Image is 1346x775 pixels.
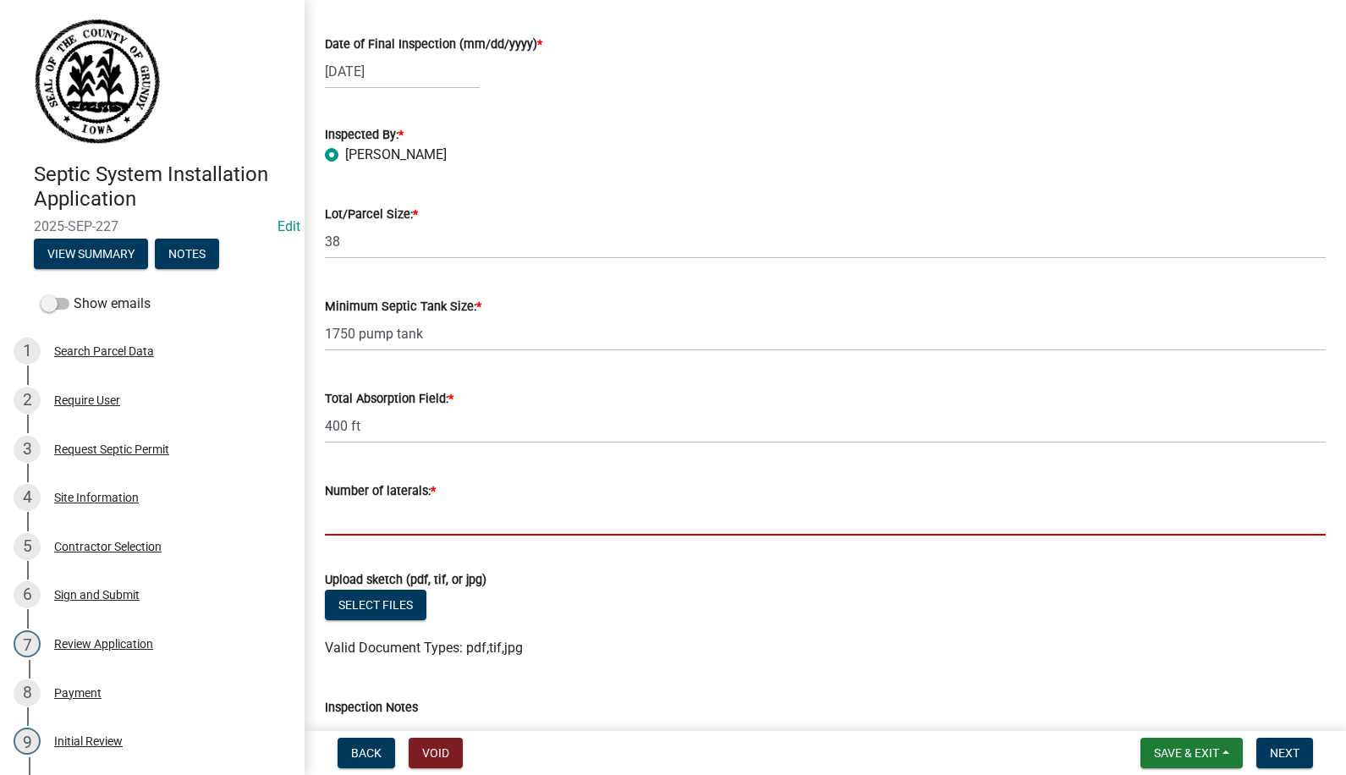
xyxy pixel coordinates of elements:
[345,145,447,165] label: [PERSON_NAME]
[54,345,154,357] div: Search Parcel Data
[409,738,463,768] button: Void
[54,735,123,747] div: Initial Review
[325,39,542,51] label: Date of Final Inspection (mm/dd/yyyy)
[325,129,404,141] label: Inspected By:
[14,436,41,463] div: 3
[325,590,426,620] button: Select files
[325,393,453,405] label: Total Absorption Field:
[14,338,41,365] div: 1
[1154,746,1219,760] span: Save & Exit
[54,589,140,601] div: Sign and Submit
[1140,738,1243,768] button: Save & Exit
[14,630,41,657] div: 7
[277,218,300,234] wm-modal-confirm: Edit Application Number
[54,541,162,552] div: Contractor Selection
[325,301,481,313] label: Minimum Septic Tank Size:
[325,209,418,221] label: Lot/Parcel Size:
[41,294,151,314] label: Show emails
[325,702,418,714] label: Inspection Notes
[14,533,41,560] div: 5
[54,443,169,455] div: Request Septic Permit
[54,687,102,699] div: Payment
[34,162,291,212] h4: Septic System Installation Application
[1256,738,1313,768] button: Next
[34,239,148,269] button: View Summary
[14,679,41,706] div: 8
[34,18,161,145] img: Grundy County, Iowa
[54,492,139,503] div: Site Information
[14,484,41,511] div: 4
[155,248,219,261] wm-modal-confirm: Notes
[54,638,153,650] div: Review Application
[34,248,148,261] wm-modal-confirm: Summary
[14,581,41,608] div: 6
[325,486,436,497] label: Number of laterals:
[14,728,41,755] div: 9
[155,239,219,269] button: Notes
[338,738,395,768] button: Back
[34,218,271,234] span: 2025-SEP-227
[14,387,41,414] div: 2
[325,574,486,586] label: Upload sketch (pdf, tif, or jpg)
[1270,746,1299,760] span: Next
[325,640,523,656] span: Valid Document Types: pdf,tif,jpg
[351,746,382,760] span: Back
[277,218,300,234] a: Edit
[325,54,480,89] input: mm/dd/yyyy
[54,394,120,406] div: Require User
